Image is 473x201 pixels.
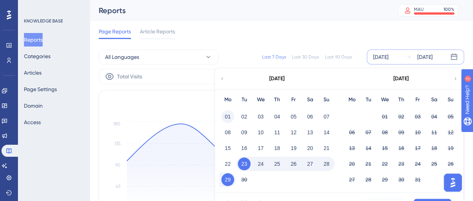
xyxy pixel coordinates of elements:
span: Article Reports [140,27,175,36]
button: 21 [320,142,333,154]
div: 2 [52,4,54,10]
div: Tu [360,95,377,104]
button: 03 [411,110,424,123]
div: Mo [344,95,360,104]
button: 17 [254,142,267,154]
div: Fr [285,95,302,104]
iframe: UserGuiding AI Assistant Launcher [442,171,464,194]
button: 27 [345,173,358,186]
button: 30 [238,173,251,186]
button: 15 [378,142,391,154]
div: Reports [99,5,380,16]
button: Domain [24,99,43,112]
button: 10 [411,126,424,139]
button: 19 [287,142,300,154]
button: 26 [287,157,300,170]
button: 03 [254,110,267,123]
div: Tu [236,95,252,104]
button: 17 [411,142,424,154]
button: 15 [221,142,234,154]
button: 05 [287,110,300,123]
button: 18 [428,142,440,154]
button: 04 [271,110,283,123]
div: We [252,95,269,104]
button: 13 [304,126,316,139]
button: 25 [271,157,283,170]
div: Su [442,95,459,104]
button: 02 [395,110,408,123]
button: 25 [428,157,440,170]
div: Mo [219,95,236,104]
button: 06 [345,126,358,139]
span: Total Visits [117,72,142,81]
button: 29 [378,173,391,186]
button: 23 [238,157,251,170]
div: Th [393,95,409,104]
div: Su [318,95,335,104]
tspan: 90 [115,162,120,168]
button: 22 [378,157,391,170]
tspan: 180 [113,121,120,126]
button: 28 [320,157,333,170]
button: 12 [287,126,300,139]
button: 06 [304,110,316,123]
button: 26 [444,157,457,170]
button: 19 [444,142,457,154]
div: Sa [302,95,318,104]
div: We [377,95,393,104]
div: Last 30 Days [292,54,319,60]
div: [DATE] [269,74,285,83]
button: 21 [362,157,375,170]
div: KNOWLEDGE BASE [24,18,63,24]
button: 23 [395,157,408,170]
button: 01 [221,110,234,123]
button: 27 [304,157,316,170]
button: 05 [444,110,457,123]
div: Sa [426,95,442,104]
tspan: 45 [116,184,120,189]
tspan: 135 [114,141,120,146]
button: 18 [271,142,283,154]
span: Page Reports [99,27,131,36]
div: Fr [409,95,426,104]
button: 11 [428,126,440,139]
button: 24 [411,157,424,170]
button: 07 [320,110,333,123]
div: Last 7 Days [262,54,286,60]
div: MAU [414,6,424,12]
button: 08 [221,126,234,139]
button: 13 [345,142,358,154]
button: 07 [362,126,375,139]
button: 29 [221,173,234,186]
div: [DATE] [373,52,388,61]
button: 31 [411,173,424,186]
button: Reports [24,33,43,46]
button: 02 [238,110,251,123]
span: Need Help? [18,2,47,11]
button: 16 [395,142,408,154]
button: 16 [238,142,251,154]
div: [DATE] [393,74,409,83]
span: All Languages [105,52,139,61]
button: 14 [362,142,375,154]
button: 20 [304,142,316,154]
button: All Languages [99,49,218,64]
button: 09 [395,126,408,139]
button: 20 [345,157,358,170]
div: [DATE] [417,52,433,61]
button: 24 [254,157,267,170]
button: Page Settings [24,82,57,96]
div: Th [269,95,285,104]
button: Access [24,115,41,129]
button: 08 [378,126,391,139]
button: Categories [24,49,50,63]
button: Articles [24,66,42,79]
button: 28 [362,173,375,186]
button: 04 [428,110,440,123]
div: 100 % [443,6,454,12]
div: Last 90 Days [325,54,352,60]
button: 01 [378,110,391,123]
button: 09 [238,126,251,139]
